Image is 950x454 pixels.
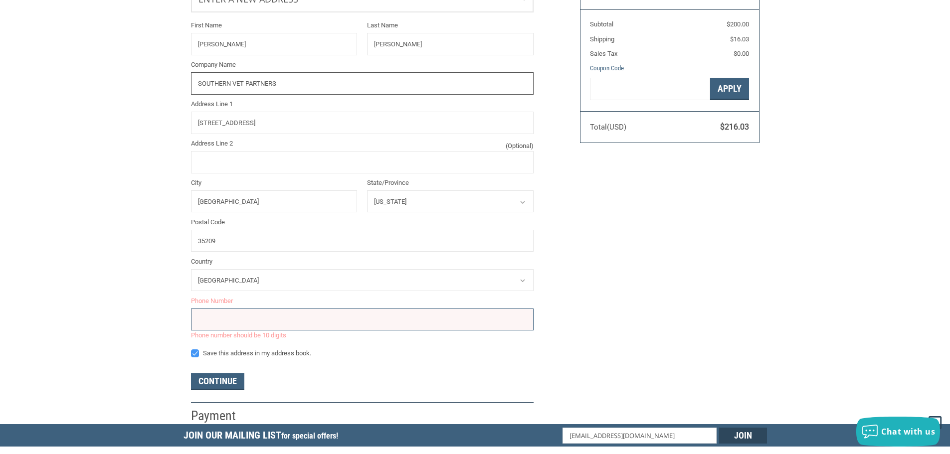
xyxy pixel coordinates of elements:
[590,50,617,57] span: Sales Tax
[727,20,749,28] span: $200.00
[191,296,534,306] label: Phone Number
[590,35,614,43] span: Shipping
[720,122,749,132] span: $216.03
[281,431,338,441] span: for special offers!
[191,178,358,188] label: City
[734,50,749,57] span: $0.00
[719,428,767,444] input: Join
[191,408,249,424] h2: Payment
[191,99,534,109] label: Address Line 1
[367,20,534,30] label: Last Name
[590,64,624,72] a: Coupon Code
[563,428,717,444] input: Email
[191,349,534,357] label: Save this address in my address book.
[191,139,534,149] label: Address Line 2
[191,257,534,267] label: Country
[191,20,358,30] label: First Name
[730,35,749,43] span: $16.03
[367,178,534,188] label: State/Province
[191,373,244,390] button: Continue
[191,217,534,227] label: Postal Code
[590,20,613,28] span: Subtotal
[590,78,710,100] input: Gift Certificate or Coupon Code
[506,141,534,151] small: (Optional)
[184,424,343,450] h5: Join Our Mailing List
[590,123,626,132] span: Total (USD)
[881,426,935,437] span: Chat with us
[191,60,534,70] label: Company Name
[710,78,749,100] button: Apply
[856,417,940,447] button: Chat with us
